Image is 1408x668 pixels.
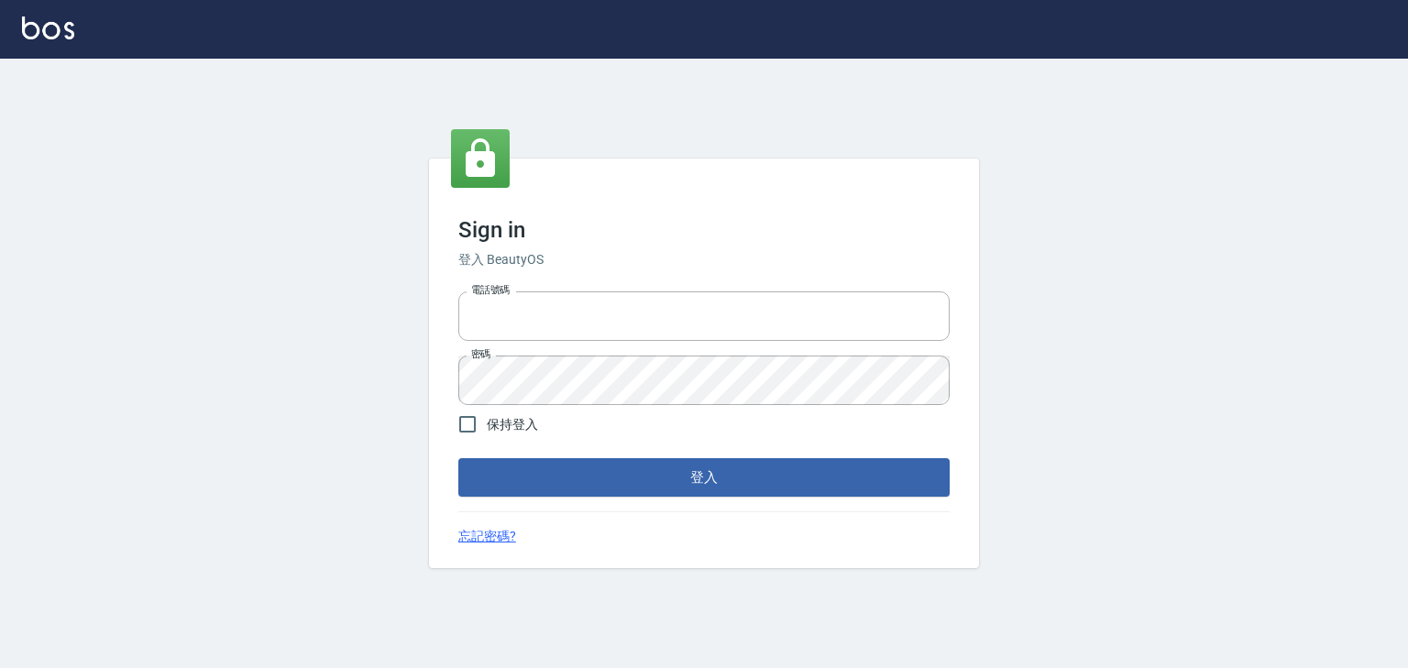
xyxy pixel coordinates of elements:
[471,283,510,297] label: 電話號碼
[458,217,950,243] h3: Sign in
[471,347,490,361] label: 密碼
[458,250,950,269] h6: 登入 BeautyOS
[458,458,950,497] button: 登入
[458,527,516,546] a: 忘記密碼?
[22,16,74,39] img: Logo
[487,415,538,434] span: 保持登入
